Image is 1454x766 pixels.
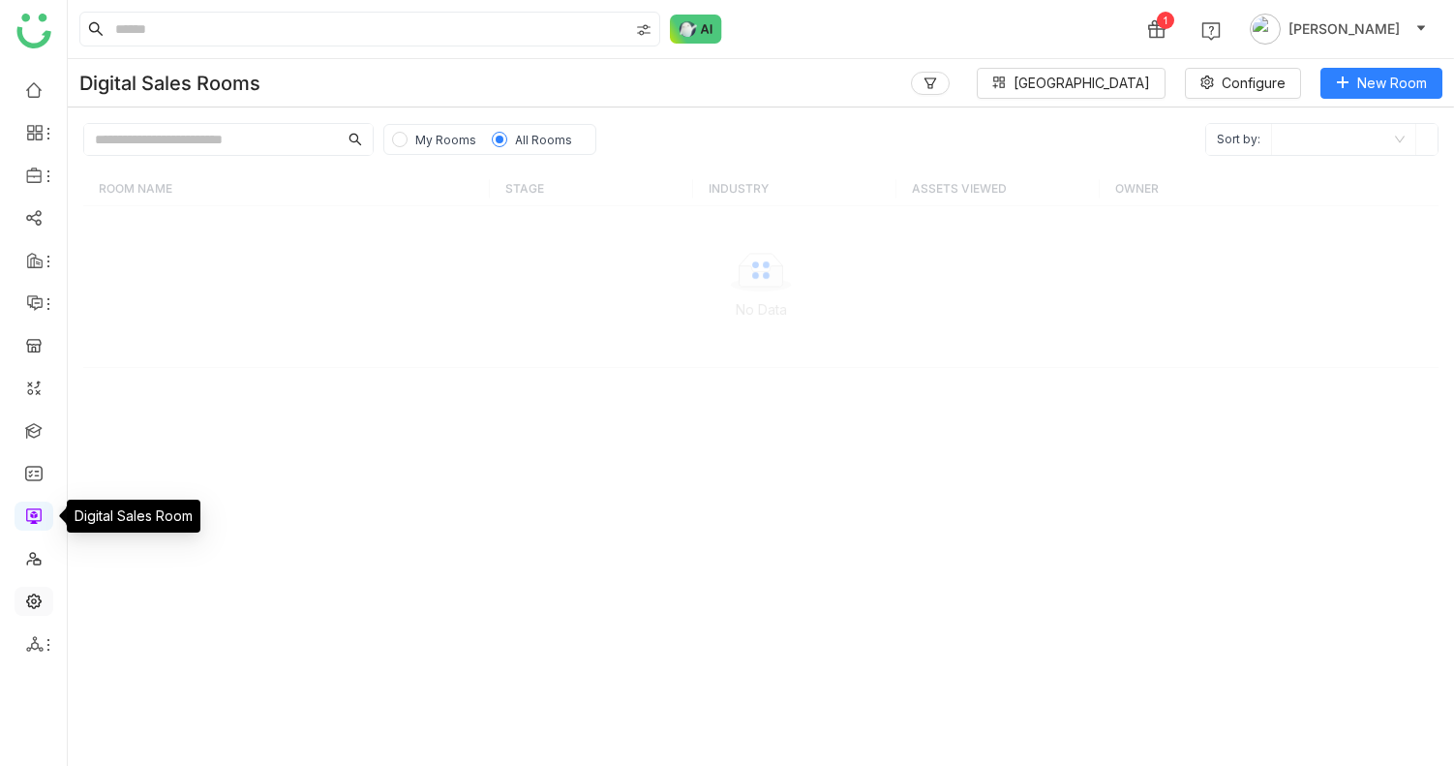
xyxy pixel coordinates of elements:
[1014,73,1150,94] span: [GEOGRAPHIC_DATA]
[1185,68,1301,99] button: Configure
[977,68,1166,99] button: [GEOGRAPHIC_DATA]
[79,72,260,95] div: Digital Sales Rooms
[1250,14,1281,45] img: avatar
[1288,18,1400,40] span: [PERSON_NAME]
[1201,21,1221,41] img: help.svg
[636,22,651,38] img: search-type.svg
[415,133,476,147] span: My Rooms
[670,15,722,44] img: ask-buddy-normal.svg
[1320,68,1442,99] button: New Room
[1357,73,1427,94] span: New Room
[515,133,572,147] span: All Rooms
[16,14,51,48] img: logo
[1222,73,1286,94] span: Configure
[1206,124,1271,155] span: Sort by:
[1246,14,1431,45] button: [PERSON_NAME]
[1157,12,1174,29] div: 1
